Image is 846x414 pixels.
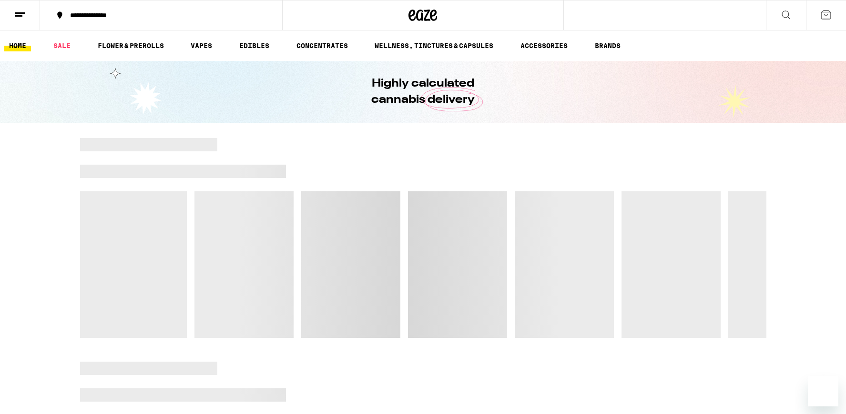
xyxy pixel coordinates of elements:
iframe: Button to launch messaging window [808,376,838,406]
a: SALE [49,40,75,51]
a: VAPES [186,40,217,51]
a: EDIBLES [234,40,274,51]
a: ACCESSORIES [516,40,572,51]
a: HOME [4,40,31,51]
a: WELLNESS, TINCTURES & CAPSULES [370,40,498,51]
a: CONCENTRATES [292,40,353,51]
a: FLOWER & PREROLLS [93,40,169,51]
a: BRANDS [590,40,625,51]
h1: Highly calculated cannabis delivery [345,76,502,108]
